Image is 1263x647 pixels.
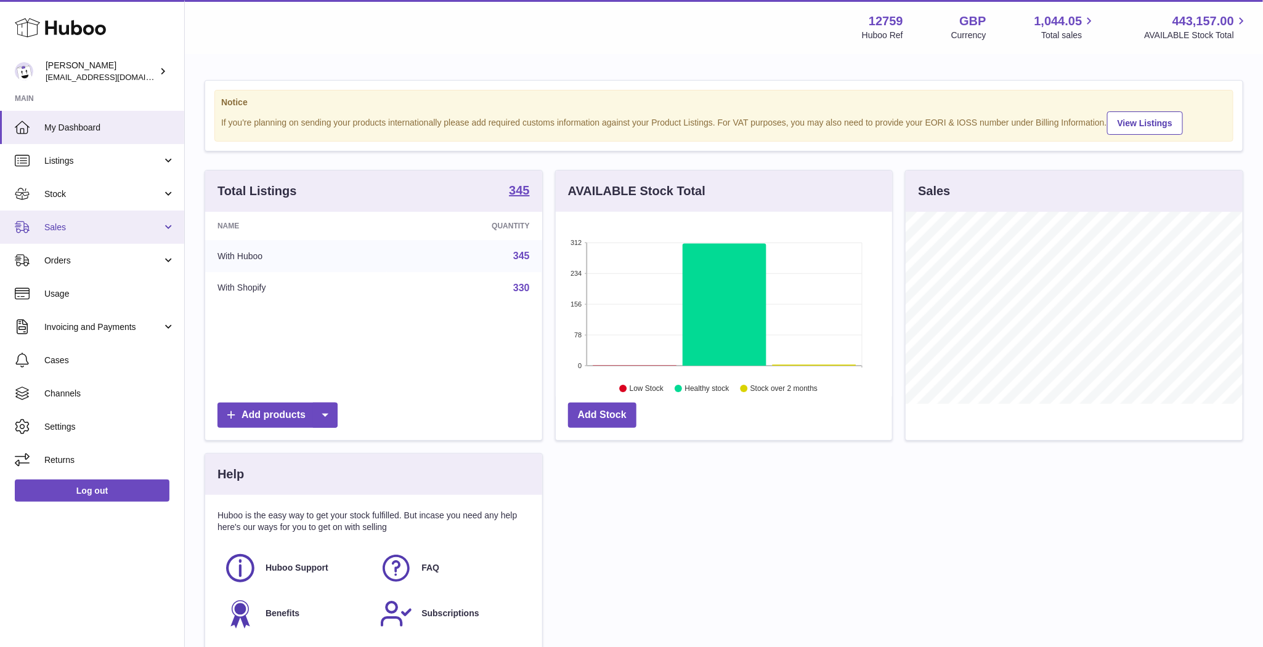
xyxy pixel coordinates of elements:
[578,362,582,369] text: 0
[862,30,903,41] div: Huboo Ref
[217,466,244,483] h3: Help
[1172,13,1234,30] span: 443,157.00
[44,188,162,200] span: Stock
[421,562,439,574] span: FAQ
[221,97,1227,108] strong: Notice
[266,562,328,574] span: Huboo Support
[205,272,387,304] td: With Shopify
[46,72,181,82] span: [EMAIL_ADDRESS][DOMAIN_NAME]
[574,331,582,339] text: 78
[630,385,664,393] text: Low Stock
[1144,30,1248,41] span: AVAILABLE Stock Total
[1034,13,1097,41] a: 1,044.05 Total sales
[509,184,529,196] strong: 345
[380,597,523,630] a: Subscriptions
[1144,13,1248,41] a: 443,157.00 AVAILABLE Stock Total
[15,480,169,502] a: Log out
[1041,30,1096,41] span: Total sales
[205,212,387,240] th: Name
[15,62,33,81] img: sofiapanwar@unndr.com
[750,385,818,393] text: Stock over 2 months
[44,388,175,400] span: Channels
[44,255,162,267] span: Orders
[509,184,529,199] a: 345
[266,608,299,619] span: Benefits
[44,355,175,366] span: Cases
[387,212,542,240] th: Quantity
[221,110,1227,135] div: If you're planning on sending your products internationally please add required customs informati...
[217,510,530,533] p: Huboo is the easy way to get your stock fulfilled. But incase you need any help here's our ways f...
[380,552,523,585] a: FAQ
[224,552,367,585] a: Huboo Support
[205,240,387,272] td: With Huboo
[513,283,530,293] a: 330
[44,421,175,433] span: Settings
[44,321,162,333] span: Invoicing and Payments
[571,239,582,246] text: 312
[869,13,903,30] strong: 12759
[959,13,986,30] strong: GBP
[951,30,986,41] div: Currency
[513,251,530,261] a: 345
[44,288,175,300] span: Usage
[44,454,175,466] span: Returns
[918,183,950,199] h3: Sales
[1034,13,1082,30] span: 1,044.05
[44,222,162,233] span: Sales
[217,403,338,428] a: Add products
[571,270,582,277] text: 234
[224,597,367,630] a: Benefits
[568,403,636,428] a: Add Stock
[46,60,156,83] div: [PERSON_NAME]
[571,300,582,308] text: 156
[217,183,297,199] h3: Total Listings
[568,183,705,199] h3: AVAILABLE Stock Total
[44,122,175,134] span: My Dashboard
[44,155,162,167] span: Listings
[421,608,479,619] span: Subscriptions
[684,385,729,393] text: Healthy stock
[1107,111,1183,135] a: View Listings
